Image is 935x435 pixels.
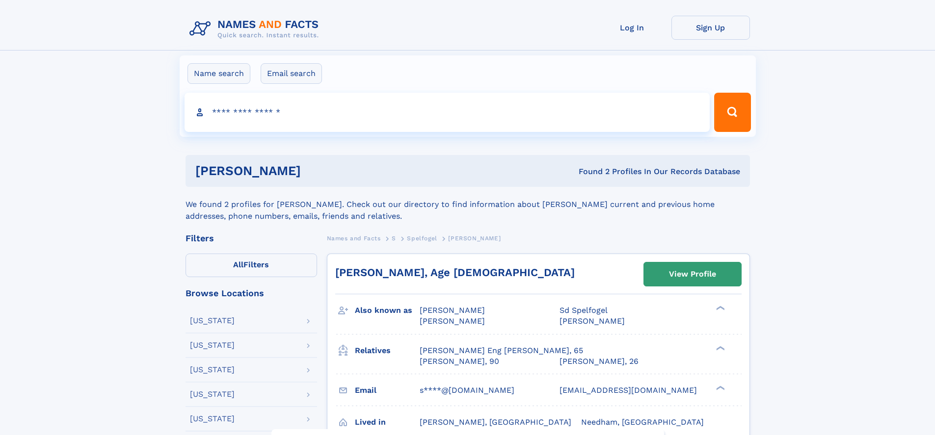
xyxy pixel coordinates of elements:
[190,317,235,325] div: [US_STATE]
[187,63,250,84] label: Name search
[714,93,750,132] button: Search Button
[407,235,437,242] span: Spelfogel
[420,306,485,315] span: [PERSON_NAME]
[407,232,437,244] a: Spelfogel
[195,165,440,177] h1: [PERSON_NAME]
[560,306,608,315] span: Sd Spelfogel
[355,382,420,399] h3: Email
[420,345,583,356] a: [PERSON_NAME] Eng [PERSON_NAME], 65
[190,415,235,423] div: [US_STATE]
[593,16,671,40] a: Log In
[560,356,639,367] a: [PERSON_NAME], 26
[233,260,243,269] span: All
[186,289,317,298] div: Browse Locations
[560,385,697,395] span: [EMAIL_ADDRESS][DOMAIN_NAME]
[669,263,716,285] div: View Profile
[644,262,741,286] a: View Profile
[392,235,396,242] span: S
[355,414,420,431] h3: Lived in
[392,232,396,244] a: S
[420,316,485,326] span: [PERSON_NAME]
[186,234,317,243] div: Filters
[560,316,625,326] span: [PERSON_NAME]
[440,166,740,177] div: Found 2 Profiles In Our Records Database
[327,232,381,244] a: Names and Facts
[355,302,420,319] h3: Also known as
[186,187,750,222] div: We found 2 profiles for [PERSON_NAME]. Check out our directory to find information about [PERSON_...
[671,16,750,40] a: Sign Up
[714,384,725,391] div: ❯
[581,417,704,427] span: Needham, [GEOGRAPHIC_DATA]
[185,93,710,132] input: search input
[335,266,575,279] a: [PERSON_NAME], Age [DEMOGRAPHIC_DATA]
[714,345,725,351] div: ❯
[420,417,571,427] span: [PERSON_NAME], [GEOGRAPHIC_DATA]
[355,342,420,359] h3: Relatives
[714,305,725,311] div: ❯
[186,16,327,42] img: Logo Names and Facts
[190,341,235,349] div: [US_STATE]
[190,366,235,374] div: [US_STATE]
[420,356,499,367] a: [PERSON_NAME], 90
[190,390,235,398] div: [US_STATE]
[448,235,501,242] span: [PERSON_NAME]
[186,254,317,277] label: Filters
[261,63,322,84] label: Email search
